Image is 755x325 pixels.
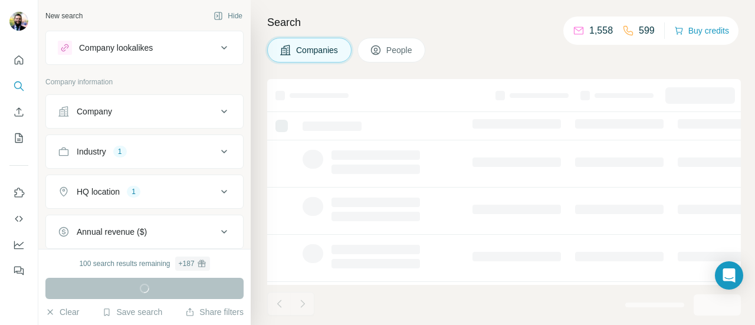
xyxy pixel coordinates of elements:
div: 1 [127,186,140,197]
p: 599 [639,24,655,38]
p: Company information [45,77,244,87]
button: Use Surfe API [9,208,28,229]
button: Company [46,97,243,126]
div: Industry [77,146,106,157]
button: Use Surfe on LinkedIn [9,182,28,203]
button: Buy credits [674,22,729,39]
div: Company lookalikes [79,42,153,54]
button: Clear [45,306,79,318]
button: Search [9,75,28,97]
button: Feedback [9,260,28,281]
button: My lists [9,127,28,149]
div: New search [45,11,83,21]
div: 1 [113,146,127,157]
div: + 187 [179,258,195,269]
button: Dashboard [9,234,28,255]
p: 1,558 [589,24,613,38]
button: Hide [205,7,251,25]
button: Save search [102,306,162,318]
span: People [386,44,413,56]
button: Annual revenue ($) [46,218,243,246]
div: Open Intercom Messenger [715,261,743,290]
span: Companies [296,44,339,56]
button: HQ location1 [46,178,243,206]
img: Avatar [9,12,28,31]
button: Quick start [9,50,28,71]
div: Annual revenue ($) [77,226,147,238]
button: Enrich CSV [9,101,28,123]
div: 100 search results remaining [79,257,209,271]
div: HQ location [77,186,120,198]
button: Industry1 [46,137,243,166]
h4: Search [267,14,741,31]
button: Share filters [185,306,244,318]
div: Company [77,106,112,117]
button: Company lookalikes [46,34,243,62]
